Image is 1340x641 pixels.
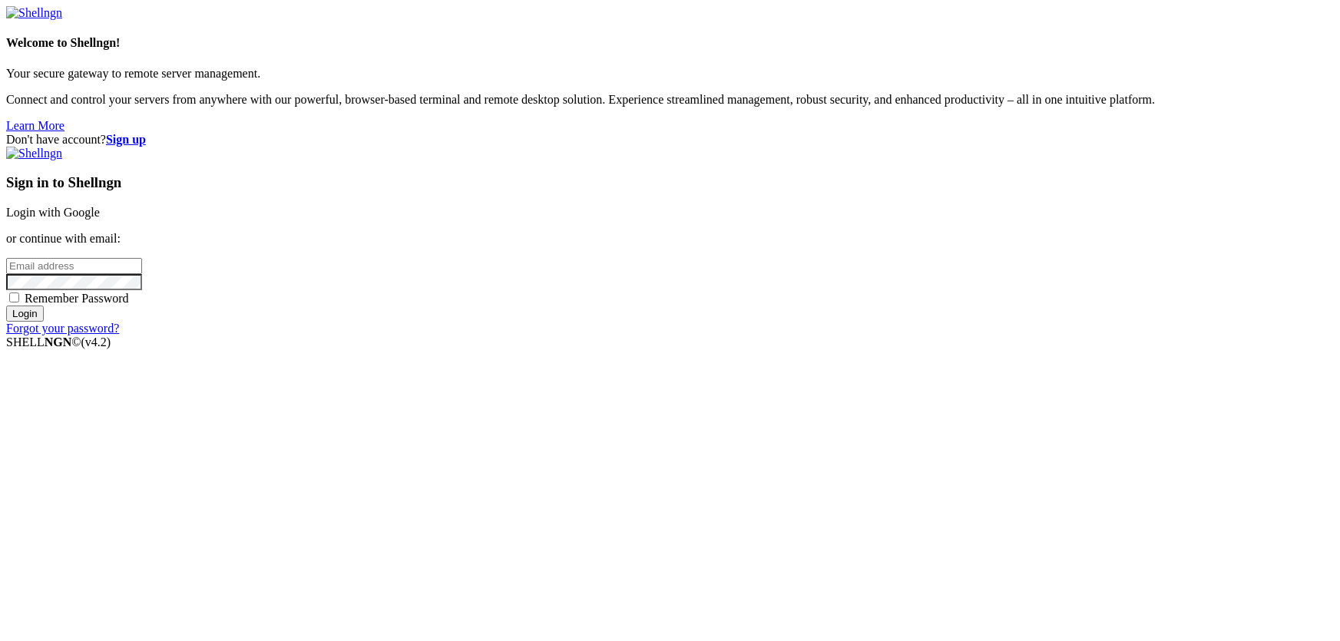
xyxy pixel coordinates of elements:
p: Your secure gateway to remote server management. [6,67,1334,81]
a: Learn More [6,119,65,132]
h4: Welcome to Shellngn! [6,36,1334,50]
input: Login [6,306,44,322]
input: Email address [6,258,142,274]
span: SHELL © [6,335,111,349]
a: Login with Google [6,206,100,219]
p: Connect and control your servers from anywhere with our powerful, browser-based terminal and remo... [6,93,1334,107]
p: or continue with email: [6,232,1334,246]
a: Forgot your password? [6,322,119,335]
span: 4.2.0 [81,335,111,349]
img: Shellngn [6,6,62,20]
img: Shellngn [6,147,62,160]
a: Sign up [106,133,146,146]
span: Remember Password [25,292,129,305]
input: Remember Password [9,292,19,302]
b: NGN [45,335,72,349]
div: Don't have account? [6,133,1334,147]
h3: Sign in to Shellngn [6,174,1334,191]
